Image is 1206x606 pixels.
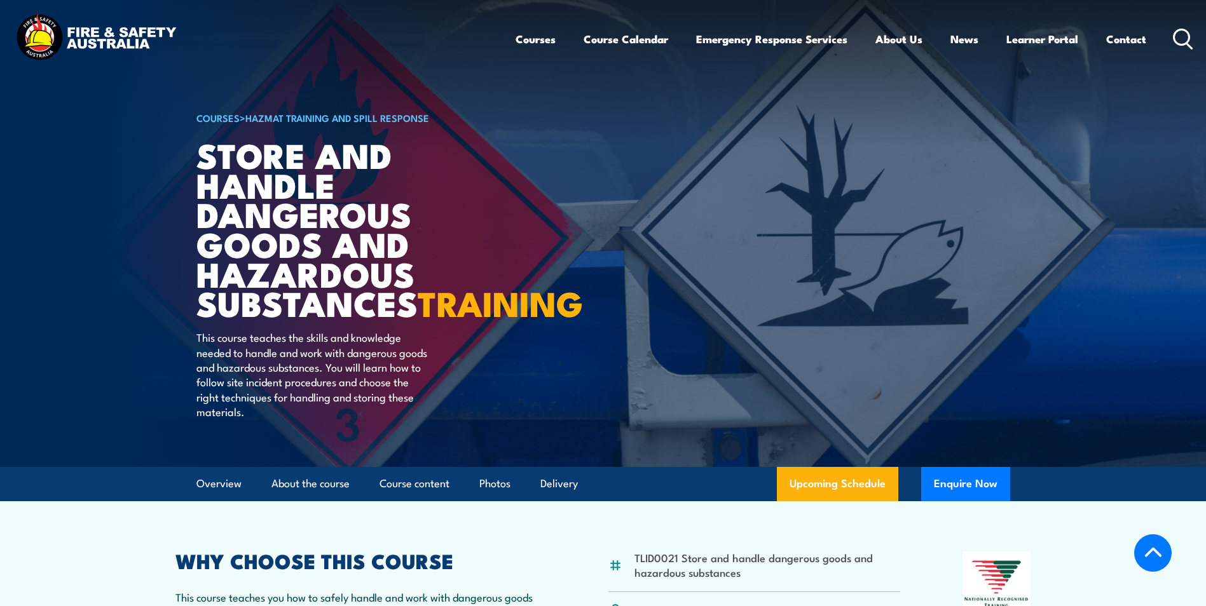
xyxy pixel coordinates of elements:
[516,22,556,56] a: Courses
[380,467,449,501] a: Course content
[271,467,350,501] a: About the course
[540,467,578,501] a: Delivery
[696,22,847,56] a: Emergency Response Services
[479,467,510,501] a: Photos
[1006,22,1078,56] a: Learner Portal
[634,550,901,580] li: TLID0021 Store and handle dangerous goods and hazardous substances
[1106,22,1146,56] a: Contact
[196,110,510,125] h6: >
[950,22,978,56] a: News
[875,22,922,56] a: About Us
[196,330,428,419] p: This course teaches the skills and knowledge needed to handle and work with dangerous goods and h...
[584,22,668,56] a: Course Calendar
[921,467,1010,501] button: Enquire Now
[175,551,547,569] h2: WHY CHOOSE THIS COURSE
[196,467,242,501] a: Overview
[418,276,583,328] strong: TRAINING
[777,467,898,501] a: Upcoming Schedule
[196,111,240,125] a: COURSES
[196,140,510,318] h1: Store And Handle Dangerous Goods and Hazardous Substances
[245,111,429,125] a: HAZMAT Training and Spill Response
